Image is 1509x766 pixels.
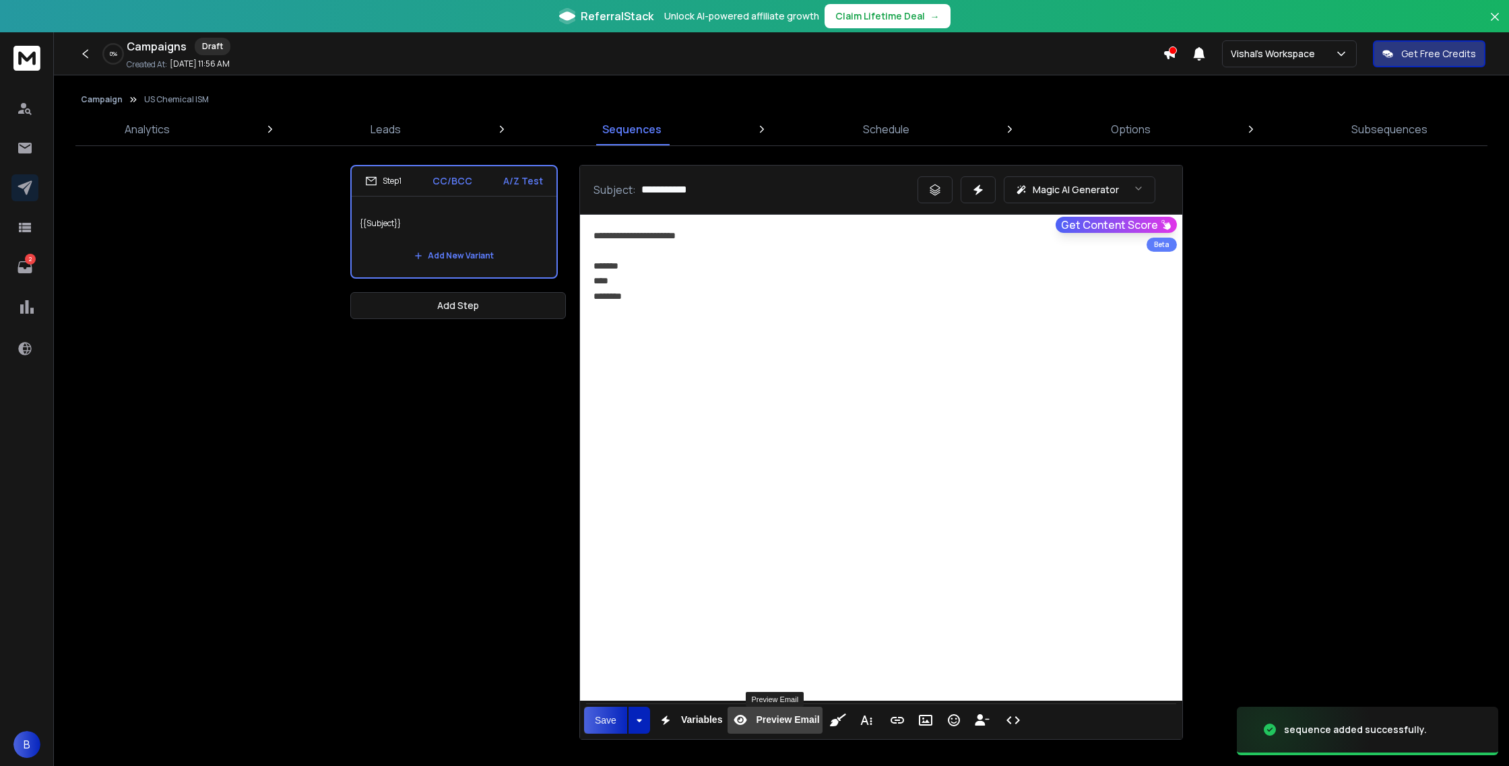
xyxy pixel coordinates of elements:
div: Preview Email [746,692,804,707]
p: Analytics [125,121,170,137]
button: Save [584,707,627,734]
p: Sequences [602,121,662,137]
p: US Chemical ISM [144,94,209,105]
button: B [13,731,40,758]
span: Variables [678,714,726,726]
a: Schedule [855,113,918,145]
a: Options [1103,113,1159,145]
p: Vishal's Workspace [1231,47,1320,61]
div: Beta [1147,238,1177,252]
button: Claim Lifetime Deal→ [825,4,951,28]
div: sequence added successfully. [1284,723,1427,736]
p: Created At: [127,59,167,70]
p: Unlock AI-powered affiliate growth [664,9,819,23]
button: Add New Variant [404,242,505,269]
p: [DATE] 11:56 AM [170,59,230,69]
button: Get Free Credits [1373,40,1485,67]
span: ReferralStack [581,8,653,24]
p: 0 % [110,50,117,58]
a: Sequences [594,113,670,145]
button: Magic AI Generator [1004,176,1155,203]
div: Step 1 [365,175,402,187]
p: Leads [371,121,401,137]
a: 2 [11,254,38,281]
button: Preview Email [728,707,822,734]
button: Code View [1000,707,1026,734]
p: 2 [25,254,36,265]
button: Close banner [1486,8,1504,40]
p: CC/BCC [432,174,472,188]
button: Variables [653,707,726,734]
p: Subsequences [1351,121,1427,137]
div: Draft [195,38,230,55]
button: Insert Link (⌘K) [885,707,910,734]
span: Preview Email [753,714,822,726]
a: Leads [362,113,409,145]
a: Subsequences [1343,113,1436,145]
button: Emoticons [941,707,967,734]
p: A/Z Test [503,174,543,188]
p: Get Free Credits [1401,47,1476,61]
p: Subject: [593,182,636,198]
a: Analytics [117,113,178,145]
p: Magic AI Generator [1033,183,1119,197]
span: → [930,9,940,23]
button: More Text [854,707,879,734]
p: Options [1111,121,1151,137]
button: Insert Unsubscribe Link [969,707,995,734]
li: Step1CC/BCCA/Z Test{{Subject}}Add New Variant [350,165,558,279]
button: Get Content Score [1056,217,1177,233]
button: Clean HTML [825,707,851,734]
button: Campaign [81,94,123,105]
p: {{Subject}} [360,205,548,242]
h1: Campaigns [127,38,187,55]
button: Add Step [350,292,566,319]
p: Schedule [863,121,909,137]
button: Insert Image (⌘P) [913,707,938,734]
